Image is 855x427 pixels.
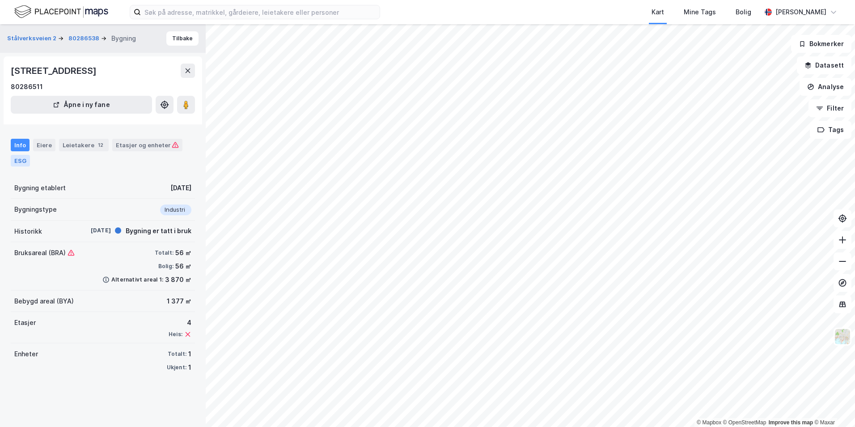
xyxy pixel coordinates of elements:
div: 1 377 ㎡ [167,296,191,307]
div: [PERSON_NAME] [775,7,826,17]
a: Improve this map [769,419,813,426]
div: Bygningstype [14,204,57,215]
div: 56 ㎡ [175,248,191,258]
a: Mapbox [697,419,721,426]
div: [STREET_ADDRESS] [11,64,98,78]
div: ESG [11,155,30,167]
div: Kontrollprogram for chat [810,384,855,427]
div: Bygning [111,33,136,44]
img: Z [834,328,851,345]
div: Bygning er tatt i bruk [126,226,191,236]
div: Heis: [169,331,182,338]
div: Bygning etablert [14,183,66,193]
input: Søk på adresse, matrikkel, gårdeiere, leietakere eller personer [141,5,380,19]
iframe: Chat Widget [810,384,855,427]
div: [DATE] [170,183,191,193]
button: Analyse [800,78,851,96]
div: Ukjent: [167,364,186,371]
button: Åpne i ny fane [11,96,152,114]
div: 3 870 ㎡ [165,274,191,285]
a: OpenStreetMap [723,419,766,426]
button: Stålverksveien 2 [7,34,58,43]
div: 1 [188,362,191,373]
div: Kart [652,7,664,17]
div: Alternativt areal 1: [111,276,163,283]
button: Bokmerker [791,35,851,53]
div: Etasjer [14,317,36,328]
button: 80286538 [68,34,101,43]
div: Etasjer og enheter [116,141,179,149]
div: Enheter [14,349,38,359]
div: Bolig: [158,263,174,270]
button: Tags [810,121,851,139]
div: 80286511 [11,81,43,92]
div: 12 [96,141,105,149]
div: Bruksareal (BRA) [14,248,75,258]
div: [DATE] [75,226,111,235]
div: Historikk [14,226,42,237]
div: Bebygd areal (BYA) [14,296,74,307]
div: Info [11,139,30,151]
div: Bolig [736,7,751,17]
div: 56 ㎡ [175,261,191,272]
button: Filter [808,99,851,117]
div: 4 [169,317,191,328]
div: Eiere [33,139,55,151]
button: Tilbake [166,31,199,46]
img: logo.f888ab2527a4732fd821a326f86c7f29.svg [14,4,108,20]
div: Leietakere [59,139,109,151]
button: Datasett [797,56,851,74]
div: Totalt: [168,350,186,358]
div: Mine Tags [684,7,716,17]
div: 1 [188,349,191,359]
div: Totalt: [155,249,174,256]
